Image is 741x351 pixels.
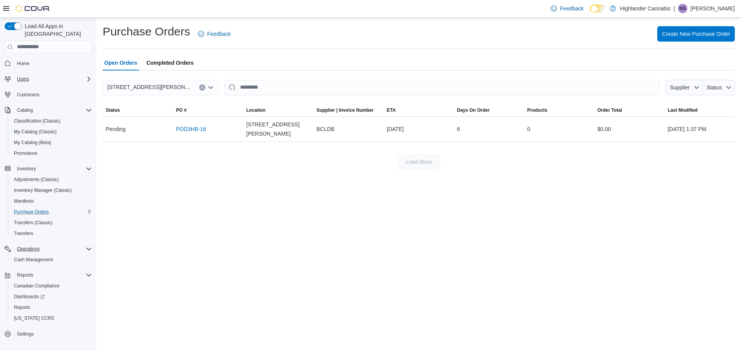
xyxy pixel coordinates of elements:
[11,138,92,147] span: My Catalog (Beta)
[14,329,92,339] span: Settings
[690,4,735,13] p: [PERSON_NAME]
[8,126,95,137] button: My Catalog (Classic)
[8,207,95,217] button: Purchase Orders
[208,84,214,91] button: Open list of options
[11,127,92,136] span: My Catalog (Classic)
[17,76,29,82] span: Users
[17,92,39,98] span: Customers
[454,104,524,116] button: Days On Order
[14,90,42,99] a: Customers
[14,270,92,280] span: Reports
[668,107,697,113] span: Last Modified
[11,303,92,312] span: Reports
[11,229,92,238] span: Transfers
[14,118,61,124] span: Classification (Classic)
[11,281,92,291] span: Canadian Compliance
[11,314,57,323] a: [US_STATE] CCRS
[665,104,735,116] button: Last Modified
[14,283,59,289] span: Canadian Compliance
[387,107,396,113] span: ETA
[107,82,191,92] span: [STREET_ADDRESS][PERSON_NAME]
[14,329,37,339] a: Settings
[106,124,125,134] span: Pending
[2,270,95,280] button: Reports
[8,217,95,228] button: Transfers (Classic)
[14,106,92,115] span: Catalog
[8,174,95,185] button: Adjustments (Classic)
[14,59,32,68] a: Home
[11,186,92,195] span: Inventory Manager (Classic)
[15,5,50,12] img: Cova
[8,137,95,148] button: My Catalog (Beta)
[173,104,243,116] button: PO #
[11,116,92,126] span: Classification (Classic)
[8,313,95,324] button: [US_STATE] CCRS
[14,198,34,204] span: Manifests
[14,74,92,84] span: Users
[147,55,194,71] span: Completed Orders
[406,158,432,166] span: Load More
[594,121,665,137] div: $0.00
[384,104,454,116] button: ETA
[14,150,37,156] span: Promotions
[11,314,92,323] span: Washington CCRS
[11,303,33,312] a: Reports
[11,292,92,301] span: Dashboards
[8,196,95,207] button: Manifests
[2,244,95,254] button: Operations
[17,60,29,67] span: Home
[11,229,36,238] a: Transfers
[11,218,56,227] a: Transfers (Classic)
[14,230,33,237] span: Transfers
[8,185,95,196] button: Inventory Manager (Classic)
[548,1,587,16] a: Feedback
[8,254,95,265] button: Cash Management
[14,304,30,311] span: Reports
[14,257,53,263] span: Cash Management
[176,107,186,113] span: PO #
[17,331,34,337] span: Settings
[243,104,313,116] button: Location
[11,175,92,184] span: Adjustments (Classic)
[199,84,205,91] button: Clear input
[14,244,92,254] span: Operations
[106,107,120,113] span: Status
[17,166,36,172] span: Inventory
[8,148,95,159] button: Promotions
[14,74,32,84] button: Users
[11,255,56,264] a: Cash Management
[680,4,686,13] span: NS
[594,104,665,116] button: Order Total
[657,26,735,42] button: Create New Purchase Order
[22,22,92,38] span: Load All Apps in [GEOGRAPHIC_DATA]
[8,280,95,291] button: Canadian Compliance
[397,154,440,170] button: Load More
[11,207,92,217] span: Purchase Orders
[560,5,584,12] span: Feedback
[527,107,547,113] span: Products
[2,328,95,339] button: Settings
[11,292,48,301] a: Dashboards
[11,255,92,264] span: Cash Management
[527,124,530,134] span: 0
[662,30,730,38] span: Create New Purchase Order
[11,138,54,147] a: My Catalog (Beta)
[670,84,690,91] span: Supplier
[11,149,92,158] span: Promotions
[665,121,735,137] div: [DATE] 1:37 PM
[524,104,594,116] button: Products
[14,209,49,215] span: Purchase Orders
[11,281,63,291] a: Canadian Compliance
[104,55,137,71] span: Open Orders
[195,26,234,42] a: Feedback
[14,220,52,226] span: Transfers (Classic)
[703,80,735,95] button: Status
[673,4,675,13] p: |
[176,124,206,134] a: POD3HB-16
[246,107,266,113] div: Location
[225,80,660,95] input: This is a search bar. After typing your query, hit enter to filter the results lower in the page.
[14,294,45,300] span: Dashboards
[11,127,60,136] a: My Catalog (Classic)
[707,84,722,91] span: Status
